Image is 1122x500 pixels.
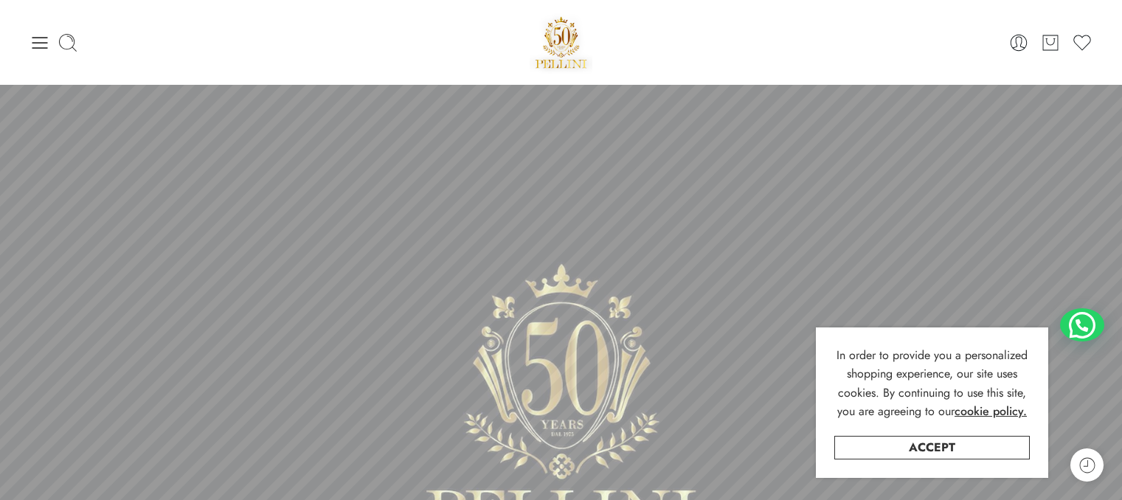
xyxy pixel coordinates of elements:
[1040,32,1061,53] a: Cart
[530,11,593,74] a: Pellini -
[1072,32,1092,53] a: Wishlist
[834,436,1030,459] a: Accept
[837,347,1028,420] span: In order to provide you a personalized shopping experience, our site uses cookies. By continuing ...
[1008,32,1029,53] a: Login / Register
[530,11,593,74] img: Pellini
[955,402,1027,421] a: cookie policy.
